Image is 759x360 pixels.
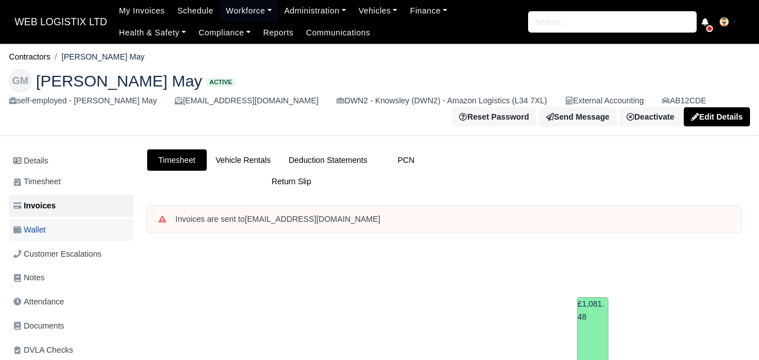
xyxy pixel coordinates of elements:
[13,344,73,357] span: DVLA Checks
[300,22,377,44] a: Communications
[662,94,706,107] a: AB12CDE
[9,70,31,92] div: GM
[113,22,193,44] a: Health & Safety
[147,171,436,193] a: Return Slip
[147,149,207,171] a: Timesheet
[703,306,759,360] iframe: Chat Widget
[452,107,536,126] button: Reset Password
[9,171,134,193] a: Timesheet
[337,94,547,107] div: DWN2 - Knowsley (DWN2) - Amazon Logistics (L34 7XL)
[207,78,235,86] span: Active
[9,243,134,265] a: Customer Escalations
[565,94,644,107] div: External Accounting
[51,51,145,63] li: [PERSON_NAME] May
[13,271,44,284] span: Notes
[684,107,750,126] a: Edit Details
[9,315,134,337] a: Documents
[9,151,134,171] a: Details
[13,248,102,261] span: Customer Escalations
[9,267,134,289] a: Notes
[9,219,134,241] a: Wallet
[207,149,280,171] a: Vehicle Rentals
[13,224,46,236] span: Wallet
[13,295,64,308] span: Attendance
[1,61,758,136] div: Godwin Ogbonna May
[192,22,257,44] a: Compliance
[9,291,134,313] a: Attendance
[9,11,113,33] a: WEB LOGISTIX LTD
[9,195,134,217] a: Invoices
[619,107,681,126] a: Deactivate
[528,11,697,33] input: Search...
[257,22,299,44] a: Reports
[13,175,61,188] span: Timesheet
[376,149,436,171] a: PCN
[9,52,51,61] a: Contractors
[9,94,157,107] div: self-employed - [PERSON_NAME] May
[13,320,64,332] span: Documents
[245,215,380,224] strong: [EMAIL_ADDRESS][DOMAIN_NAME]
[175,214,730,225] div: Invoices are sent to
[36,73,202,89] span: [PERSON_NAME] May
[280,149,376,171] a: Deduction Statements
[13,199,56,212] span: Invoices
[175,94,318,107] div: [EMAIL_ADDRESS][DOMAIN_NAME]
[539,107,617,126] a: Send Message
